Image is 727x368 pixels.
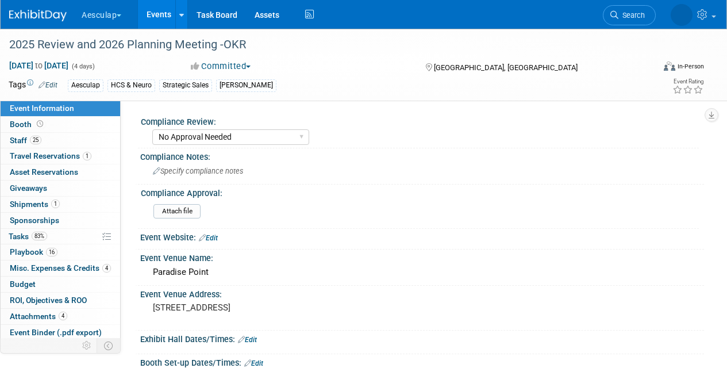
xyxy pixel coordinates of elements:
a: Misc. Expenses & Credits4 [1,260,120,276]
span: (4 days) [71,63,95,70]
img: Format-Inperson.png [664,62,675,71]
div: Event Rating [672,79,703,85]
span: 1 [51,200,60,208]
span: Booth [10,120,45,129]
span: 1 [83,152,91,160]
div: HCS & Neuro [107,79,155,91]
div: Event Venue Address: [140,286,704,300]
span: Event Information [10,103,74,113]
span: Sponsorships [10,216,59,225]
button: Committed [187,60,255,72]
a: Search [603,5,656,25]
td: Personalize Event Tab Strip [77,338,97,353]
span: [GEOGRAPHIC_DATA], [GEOGRAPHIC_DATA] [434,63,578,72]
span: Giveaways [10,183,47,193]
span: 4 [102,264,111,273]
a: Booth [1,117,120,132]
a: Budget [1,277,120,292]
div: 2025 Review and 2026 Planning Meeting -OKR [5,34,645,55]
span: 83% [32,232,47,240]
span: Misc. Expenses & Credits [10,263,111,273]
a: Staff25 [1,133,120,148]
div: [PERSON_NAME] [216,79,276,91]
span: Booth not reserved yet [34,120,45,128]
span: to [33,61,44,70]
div: Paradise Point [149,263,695,281]
pre: [STREET_ADDRESS] [153,302,363,313]
a: Edit [238,336,257,344]
a: Event Binder (.pdf export) [1,325,120,340]
span: [DATE] [DATE] [9,60,69,71]
img: ExhibitDay [9,10,67,21]
div: Compliance Notes: [140,148,704,163]
div: Event Format [602,60,704,77]
span: 25 [30,136,41,144]
span: Tasks [9,232,47,241]
span: Staff [10,136,41,145]
div: Event Website: [140,229,704,244]
a: Event Information [1,101,120,116]
span: Asset Reservations [10,167,78,177]
a: Attachments4 [1,309,120,324]
a: Shipments1 [1,197,120,212]
div: Compliance Review: [141,113,699,128]
a: Asset Reservations [1,164,120,180]
div: Compliance Approval: [141,185,699,199]
td: Tags [9,79,57,92]
a: Sponsorships [1,213,120,228]
span: 16 [46,248,57,256]
div: In-Person [677,62,704,71]
div: Event Venue Name: [140,250,704,264]
span: Search [618,11,645,20]
img: Linda Zeller [671,4,693,26]
span: Playbook [10,247,57,256]
span: ROI, Objectives & ROO [10,296,87,305]
span: 4 [59,312,67,320]
a: Tasks83% [1,229,120,244]
span: Shipments [10,200,60,209]
a: ROI, Objectives & ROO [1,293,120,308]
a: Giveaways [1,181,120,196]
div: Aesculap [68,79,103,91]
span: Travel Reservations [10,151,91,160]
td: Toggle Event Tabs [97,338,121,353]
span: Event Binder (.pdf export) [10,328,102,337]
a: Edit [244,359,263,367]
span: Specify compliance notes [153,167,243,175]
a: Edit [199,234,218,242]
div: Strategic Sales [159,79,212,91]
a: Playbook16 [1,244,120,260]
a: Travel Reservations1 [1,148,120,164]
span: Attachments [10,312,67,321]
div: Exhibit Hall Dates/Times: [140,331,704,346]
span: Budget [10,279,36,289]
a: Edit [39,81,57,89]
